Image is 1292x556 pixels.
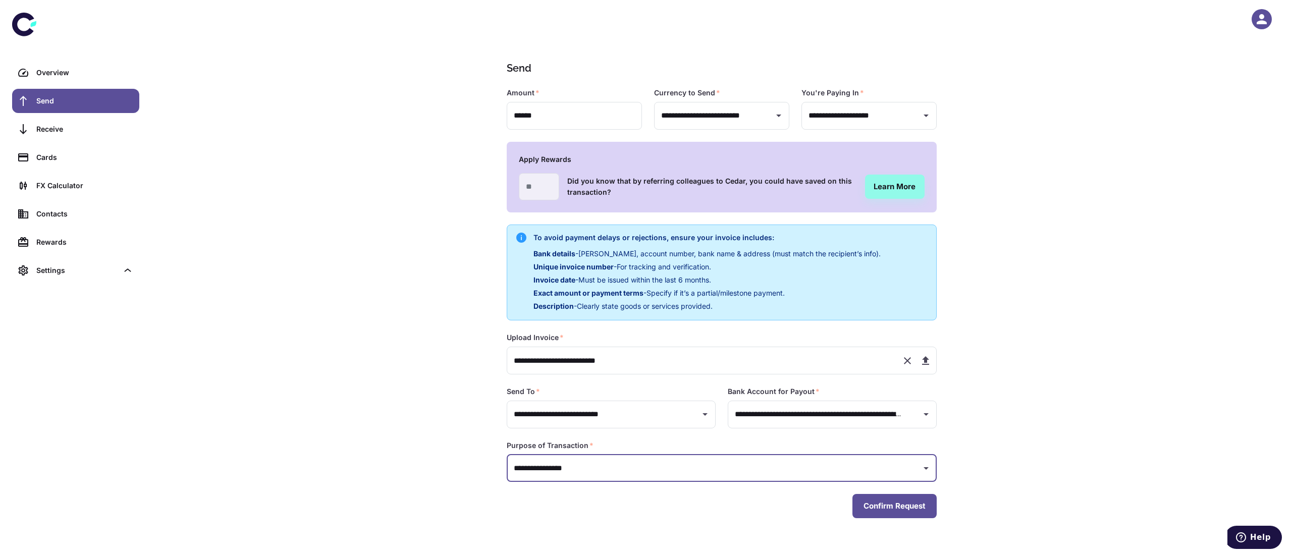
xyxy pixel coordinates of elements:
[12,61,139,85] a: Overview
[12,258,139,283] div: Settings
[12,174,139,198] a: FX Calculator
[852,494,937,518] button: Confirm Request
[865,175,925,199] a: Learn More
[533,288,881,299] p: - Specify if it’s a partial/milestone payment.
[12,202,139,226] a: Contacts
[698,407,712,421] button: Open
[533,302,574,310] span: Description
[533,301,881,312] p: - Clearly state goods or services provided.
[36,208,133,219] div: Contacts
[919,108,933,123] button: Open
[919,461,933,475] button: Open
[36,180,133,191] div: FX Calculator
[507,61,933,76] h1: Send
[533,261,881,272] p: - For tracking and verification.
[519,154,925,165] h6: Apply Rewards
[36,95,133,106] div: Send
[1227,526,1282,551] iframe: Opens a widget where you can find more information
[772,108,786,123] button: Open
[12,145,139,170] a: Cards
[533,248,881,259] p: - [PERSON_NAME], account number, bank name & address (must match the recipient’s info).
[533,274,881,286] p: - Must be issued within the last 6 months.
[12,230,139,254] a: Rewards
[533,289,643,297] span: Exact amount or payment terms
[507,88,540,98] label: Amount
[654,88,720,98] label: Currency to Send
[12,89,139,113] a: Send
[919,407,933,421] button: Open
[533,262,614,271] span: Unique invoice number
[533,232,881,243] h6: To avoid payment delays or rejections, ensure your invoice includes:
[36,67,133,78] div: Overview
[728,386,820,397] label: Bank Account for Payout
[12,117,139,141] a: Receive
[36,237,133,248] div: Rewards
[507,332,564,343] label: Upload Invoice
[533,275,575,284] span: Invoice date
[533,249,575,258] span: Bank details
[507,386,540,397] label: Send To
[507,440,594,451] label: Purpose of Transaction
[36,265,118,276] div: Settings
[567,176,857,198] h6: Did you know that by referring colleagues to Cedar, you could have saved on this transaction?
[36,152,133,163] div: Cards
[36,124,133,135] div: Receive
[801,88,864,98] label: You're Paying In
